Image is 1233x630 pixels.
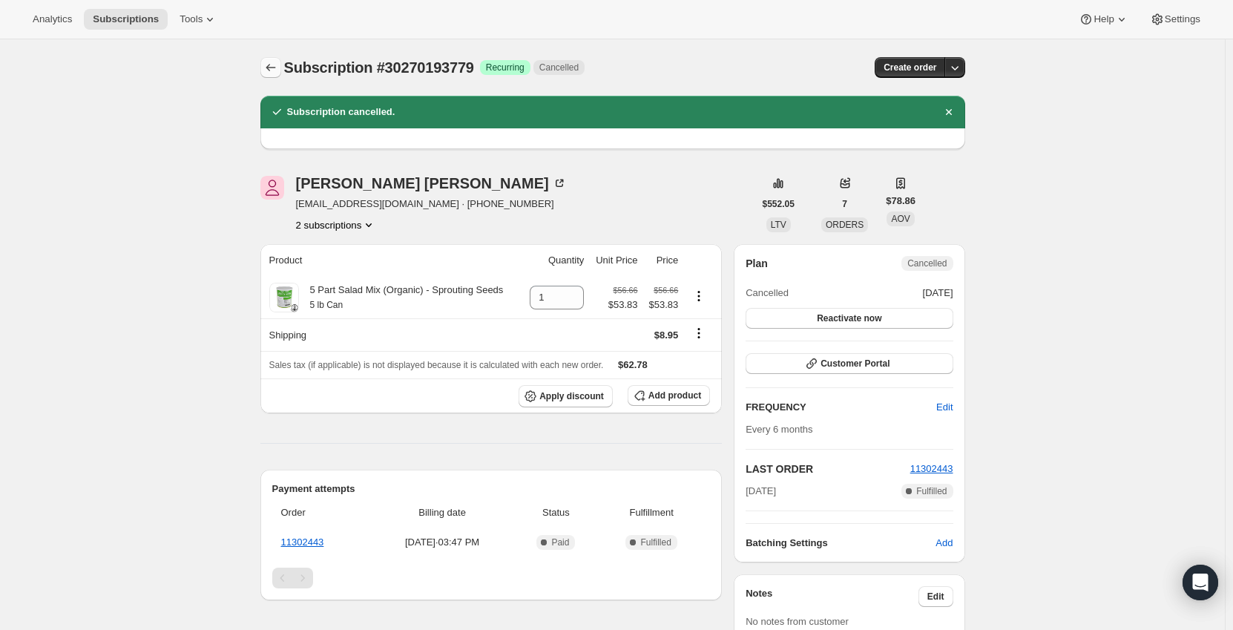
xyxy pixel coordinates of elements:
[754,194,803,214] button: $552.05
[687,288,711,304] button: Product actions
[272,568,711,588] nav: Pagination
[936,400,953,415] span: Edit
[519,505,593,520] span: Status
[522,244,588,277] th: Quantity
[821,358,890,370] span: Customer Portal
[771,220,786,230] span: LTV
[746,536,936,551] h6: Batching Settings
[746,256,768,271] h2: Plan
[916,485,947,497] span: Fulfilled
[284,59,474,76] span: Subscription #30270193779
[817,312,881,324] span: Reactivate now
[918,586,953,607] button: Edit
[1183,565,1218,600] div: Open Intercom Messenger
[654,286,678,295] small: $56.66
[33,13,72,25] span: Analytics
[746,484,776,499] span: [DATE]
[374,505,510,520] span: Billing date
[486,62,525,73] span: Recurring
[746,424,812,435] span: Every 6 months
[875,57,945,78] button: Create order
[1141,9,1209,30] button: Settings
[539,62,579,73] span: Cancelled
[84,9,168,30] button: Subscriptions
[608,298,638,312] span: $53.83
[640,537,671,548] span: Fulfilled
[654,329,679,341] span: $8.95
[171,9,226,30] button: Tools
[927,531,961,555] button: Add
[281,537,324,548] a: 11302443
[602,505,701,520] span: Fulfillment
[618,359,648,370] span: $62.78
[260,318,522,351] th: Shipping
[746,616,849,627] span: No notes from customer
[746,586,918,607] h3: Notes
[884,62,936,73] span: Create order
[891,214,910,224] span: AOV
[927,591,944,603] span: Edit
[260,176,284,200] span: Jean Bomberger
[833,194,856,214] button: 7
[287,105,395,119] h2: Subscription cancelled.
[647,298,679,312] span: $53.83
[746,286,789,301] span: Cancelled
[551,537,569,548] span: Paid
[310,300,343,310] small: 5 lb Can
[936,536,953,551] span: Add
[613,286,637,295] small: $56.66
[1070,9,1137,30] button: Help
[746,462,910,476] h2: LAST ORDER
[1094,13,1114,25] span: Help
[628,385,710,406] button: Add product
[588,244,642,277] th: Unit Price
[907,257,947,269] span: Cancelled
[296,197,567,211] span: [EMAIL_ADDRESS][DOMAIN_NAME] · [PHONE_NUMBER]
[93,13,159,25] span: Subscriptions
[746,353,953,374] button: Customer Portal
[1165,13,1200,25] span: Settings
[260,57,281,78] button: Subscriptions
[519,385,613,407] button: Apply discount
[923,286,953,301] span: [DATE]
[910,462,953,476] button: 11302443
[927,396,961,419] button: Edit
[296,217,377,232] button: Product actions
[180,13,203,25] span: Tools
[374,535,510,550] span: [DATE] · 03:47 PM
[746,400,936,415] h2: FREQUENCY
[746,308,953,329] button: Reactivate now
[272,496,370,529] th: Order
[910,463,953,474] a: 11302443
[299,283,504,312] div: 5 Part Salad Mix (Organic) - Sprouting Seeds
[272,482,711,496] h2: Payment attempts
[763,198,795,210] span: $552.05
[269,360,604,370] span: Sales tax (if applicable) is not displayed because it is calculated with each new order.
[642,244,683,277] th: Price
[842,198,847,210] span: 7
[687,325,711,341] button: Shipping actions
[269,283,299,312] img: product img
[24,9,81,30] button: Analytics
[938,102,959,122] button: Dismiss notification
[539,390,604,402] span: Apply discount
[886,194,915,209] span: $78.86
[648,390,701,401] span: Add product
[826,220,864,230] span: ORDERS
[296,176,567,191] div: [PERSON_NAME] [PERSON_NAME]
[260,244,522,277] th: Product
